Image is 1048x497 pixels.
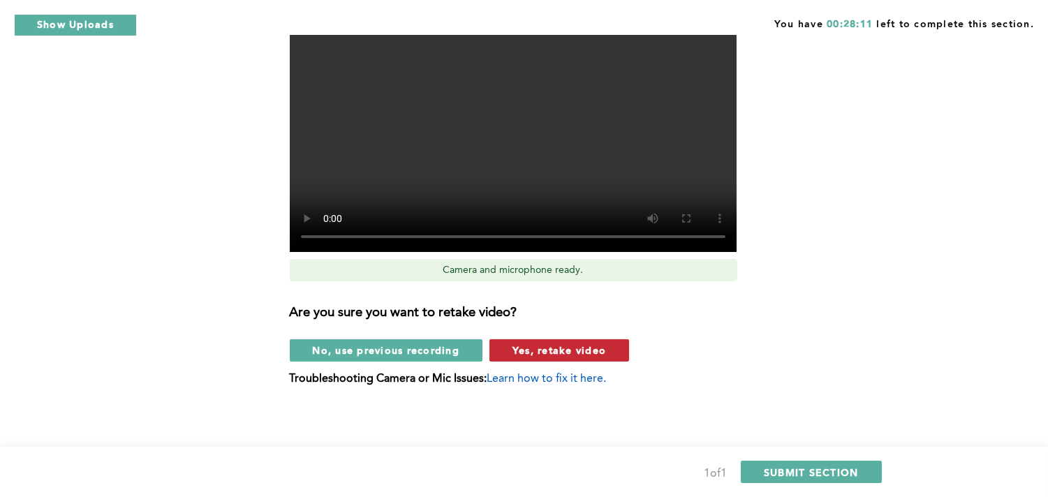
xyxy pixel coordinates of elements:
[487,373,607,385] span: Learn how to fix it here.
[827,20,873,29] span: 00:28:11
[290,259,737,281] div: Camera and microphone ready.
[774,14,1034,31] span: You have left to complete this section.
[489,339,629,362] button: Yes, retake video
[512,343,606,357] span: Yes, retake video
[313,343,460,357] span: No, use previous recording
[290,306,753,321] h3: Are you sure you want to retake video?
[290,339,483,362] button: No, use previous recording
[290,373,487,385] b: Troubleshooting Camera or Mic Issues:
[741,461,882,483] button: SUBMIT SECTION
[704,464,727,484] div: 1 of 1
[764,466,859,479] span: SUBMIT SECTION
[14,14,137,36] button: Show Uploads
